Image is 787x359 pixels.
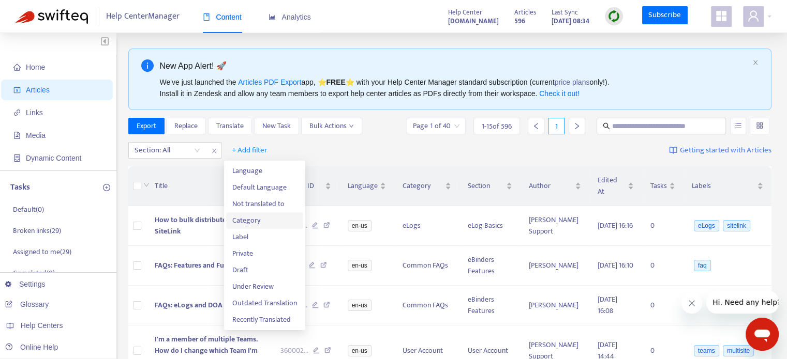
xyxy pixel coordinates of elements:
[155,180,256,192] span: Title
[529,180,573,192] span: Author
[326,78,345,86] b: FREE
[394,246,459,286] td: Common FAQs
[706,291,779,314] iframe: Message from company
[26,86,50,94] span: Articles
[26,63,45,71] span: Home
[394,286,459,325] td: Common FAQs
[669,146,677,154] img: image-link
[155,214,254,237] span: How to bulk distribute eLogs in SiteLink
[684,166,771,206] th: Labels
[232,281,297,292] span: Under Review
[232,264,297,276] span: Draft
[642,246,684,286] td: 0
[589,166,642,206] th: Edited At
[539,89,580,98] a: Check it out!
[448,15,499,27] strong: [DOMAIN_NAME]
[747,10,760,22] span: user
[348,300,372,311] span: en-us
[13,246,71,257] p: Assigned to me ( 29 )
[143,182,150,188] span: down
[723,220,750,231] span: sitelink
[459,206,521,246] td: eLog Basics
[13,86,21,93] span: account-book
[532,122,540,130] span: left
[166,118,206,134] button: Replace
[448,7,482,18] span: Help Center
[552,15,589,27] strong: [DATE] 08:34
[146,166,272,206] th: Title
[232,165,297,177] span: Language
[269,13,311,21] span: Analytics
[280,345,308,356] span: 360002 ...
[26,131,46,139] span: Media
[692,180,755,192] span: Labels
[141,59,154,72] span: info-circle
[301,118,362,134] button: Bulk Actionsdown
[573,122,581,130] span: right
[160,76,749,99] div: We've just launched the app, ⭐ ⭐️ with your Help Center Manager standard subscription (current on...
[459,246,521,286] td: eBinders Features
[448,15,499,27] a: [DOMAIN_NAME]
[203,13,242,21] span: Content
[468,180,504,192] span: Section
[232,198,297,210] span: Not translated to
[13,109,21,116] span: link
[103,184,110,191] span: plus-circle
[13,154,21,162] span: container
[521,246,589,286] td: [PERSON_NAME]
[552,7,578,18] span: Last Sync
[681,293,702,314] iframe: Close message
[5,280,46,288] a: Settings
[232,215,297,226] span: Category
[459,286,521,325] td: eBinders Features
[10,181,30,194] p: Tasks
[715,10,727,22] span: appstore
[232,314,297,325] span: Recently Translated
[155,259,258,271] span: FAQs: Features and Functionality
[232,182,297,193] span: Default Language
[514,15,525,27] strong: 596
[482,121,512,132] span: 1 - 15 of 596
[216,120,244,132] span: Translate
[262,120,291,132] span: New Task
[13,132,21,139] span: file-image
[642,206,684,246] td: 0
[642,286,684,325] td: 0
[21,321,63,330] span: Help Centers
[238,78,301,86] a: Articles PDF Export
[723,345,754,356] span: multisite
[155,299,237,311] span: FAQs: eLogs and DOA logs
[555,78,590,86] a: price plans
[208,118,252,134] button: Translate
[349,123,354,129] span: down
[224,142,275,159] button: + Add filter
[548,118,565,134] div: 1
[403,180,443,192] span: Category
[174,120,198,132] span: Replace
[603,122,610,130] span: search
[752,59,759,66] button: close
[521,166,589,206] th: Author
[694,220,719,231] span: eLogs
[272,166,339,206] th: Zendesk ID
[642,6,688,25] a: Subscribe
[232,248,297,259] span: Private
[26,154,81,162] span: Dynamic Content
[232,231,297,243] span: Label
[650,180,667,192] span: Tasks
[269,13,276,21] span: area-chart
[348,260,372,271] span: en-us
[680,145,771,157] span: Getting started with Articles
[5,300,49,308] a: Glossary
[339,166,394,206] th: Language
[694,345,719,356] span: teams
[5,343,58,351] a: Online Help
[669,142,771,159] a: Getting started with Articles
[160,59,749,72] div: New App Alert! 🚀
[734,122,741,129] span: unordered-list
[232,298,297,309] span: Outdated Translation
[521,286,589,325] td: [PERSON_NAME]
[6,7,75,15] span: Hi. Need any help?
[459,166,521,206] th: Section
